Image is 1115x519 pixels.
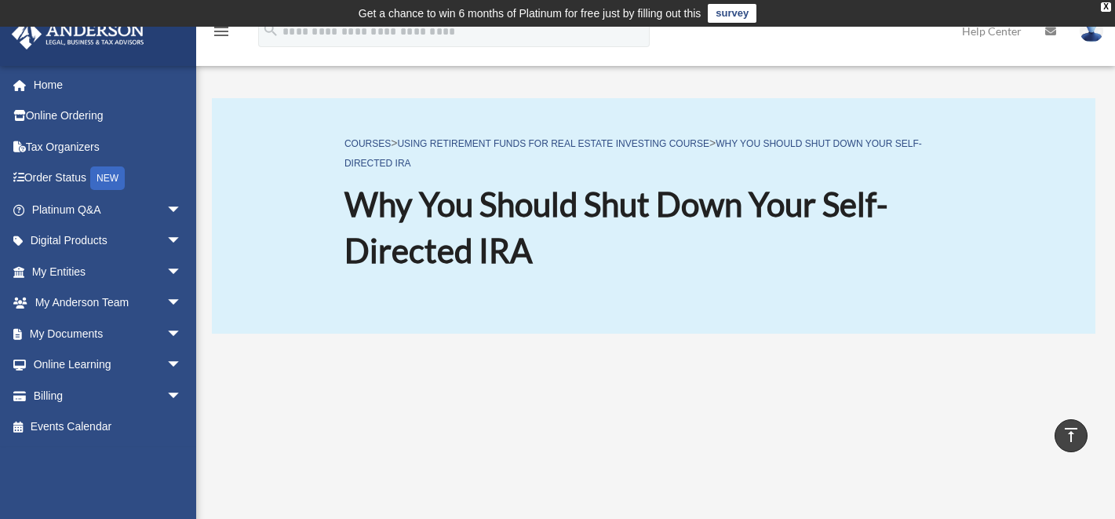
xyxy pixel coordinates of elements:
i: vertical_align_top [1062,426,1080,444]
a: Billingarrow_drop_down [11,380,206,411]
a: survey [708,4,756,23]
img: Anderson Advisors Platinum Portal [7,19,149,49]
span: arrow_drop_down [166,349,198,382]
a: My Entitiesarrow_drop_down [11,256,206,287]
a: Using Retirement Funds for Real Estate Investing Course [397,138,709,149]
a: Events Calendar [11,411,206,443]
a: My Documentsarrow_drop_down [11,318,206,349]
a: My Anderson Teamarrow_drop_down [11,287,206,319]
i: menu [212,22,231,41]
span: arrow_drop_down [166,318,198,350]
a: vertical_align_top [1055,419,1088,452]
a: Digital Productsarrow_drop_down [11,225,206,257]
div: NEW [90,166,125,190]
span: arrow_drop_down [166,380,198,412]
span: arrow_drop_down [166,225,198,258]
a: COURSES [344,138,391,149]
a: Online Learningarrow_drop_down [11,349,206,381]
span: arrow_drop_down [166,287,198,320]
span: arrow_drop_down [166,194,198,226]
h1: Why You Should Shut Down Your Self-Directed IRA [344,181,963,274]
a: Tax Organizers [11,131,206,163]
a: menu [212,27,231,41]
i: search [262,21,279,38]
div: Get a chance to win 6 months of Platinum for free just by filling out this [359,4,701,23]
img: User Pic [1080,20,1103,42]
a: Order StatusNEW [11,163,206,195]
a: Platinum Q&Aarrow_drop_down [11,194,206,225]
a: Online Ordering [11,101,206,132]
div: close [1101,2,1111,12]
span: arrow_drop_down [166,256,198,288]
a: Home [11,69,206,101]
p: > > [344,133,963,172]
a: Why You Should Shut Down Your Self-Directed IRA [344,138,922,169]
